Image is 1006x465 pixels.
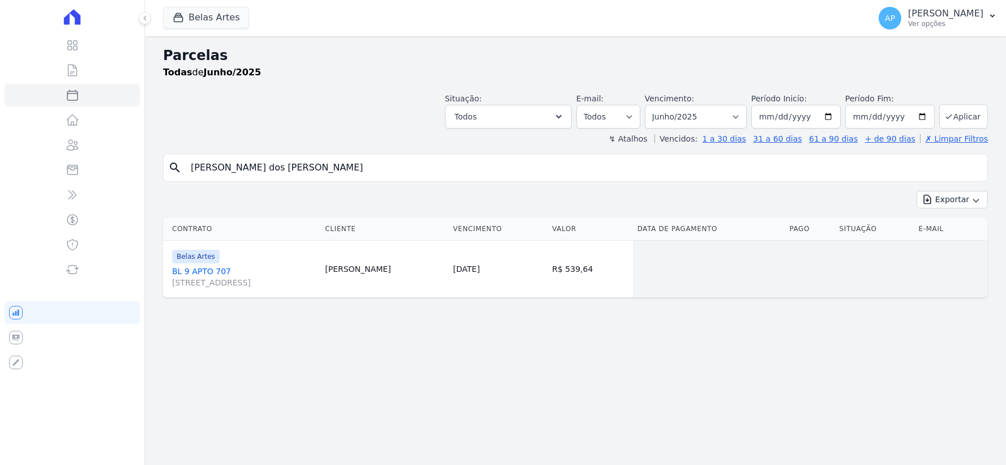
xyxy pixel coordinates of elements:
th: Vencimento [448,217,547,241]
span: Belas Artes [172,250,220,263]
p: de [163,66,261,79]
button: Belas Artes [163,7,249,28]
th: Situação [835,217,914,241]
button: Todos [445,105,572,129]
input: Buscar por nome do lote ou do cliente [184,156,983,179]
a: + de 90 dias [865,134,915,143]
span: [STREET_ADDRESS] [172,277,316,288]
td: [PERSON_NAME] [320,241,448,298]
label: Vencimento: [645,94,694,103]
label: Situação: [445,94,482,103]
label: Período Inicío: [751,94,807,103]
th: Data de Pagamento [633,217,785,241]
a: 1 a 30 dias [703,134,746,143]
th: Cliente [320,217,448,241]
button: Aplicar [939,104,988,129]
h2: Parcelas [163,45,988,66]
th: Valor [547,217,633,241]
label: Período Fim: [845,93,935,105]
th: E-mail [914,217,973,241]
button: AP [PERSON_NAME] Ver opções [870,2,1006,34]
label: E-mail: [576,94,604,103]
label: ↯ Atalhos [609,134,647,143]
span: Todos [455,110,477,123]
td: R$ 539,64 [547,241,633,298]
label: Vencidos: [654,134,697,143]
a: 61 a 90 dias [809,134,858,143]
strong: Todas [163,67,192,78]
span: AP [885,14,895,22]
a: ✗ Limpar Filtros [920,134,988,143]
a: BL 9 APTO 707[STREET_ADDRESS] [172,266,316,288]
th: Contrato [163,217,320,241]
a: 31 a 60 dias [753,134,802,143]
strong: Junho/2025 [204,67,262,78]
i: search [168,161,182,174]
p: Ver opções [908,19,983,28]
button: Exportar [917,191,988,208]
th: Pago [785,217,834,241]
p: [PERSON_NAME] [908,8,983,19]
